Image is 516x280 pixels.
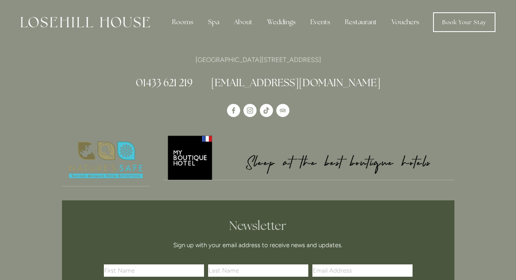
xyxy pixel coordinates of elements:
[276,104,289,117] a: TripAdvisor
[107,240,410,250] p: Sign up with your email address to receive news and updates.
[261,14,302,30] div: Weddings
[243,104,257,117] a: Instagram
[165,14,200,30] div: Rooms
[433,12,495,32] a: Book Your Stay
[136,76,193,89] a: 01433 621 219
[227,104,240,117] a: Losehill House Hotel & Spa
[304,14,337,30] div: Events
[312,264,413,277] input: Email Address
[107,218,410,233] h2: Newsletter
[385,14,426,30] a: Vouchers
[163,134,454,180] img: My Boutique Hotel - Logo
[211,76,381,89] a: [EMAIL_ADDRESS][DOMAIN_NAME]
[104,264,204,277] input: First Name
[202,14,226,30] div: Spa
[21,17,150,28] img: Losehill House
[62,54,454,65] p: [GEOGRAPHIC_DATA][STREET_ADDRESS]
[338,14,383,30] div: Restaurant
[208,264,308,277] input: Last Name
[260,104,273,117] a: TikTok
[62,134,150,186] img: Nature's Safe - Logo
[227,14,259,30] div: About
